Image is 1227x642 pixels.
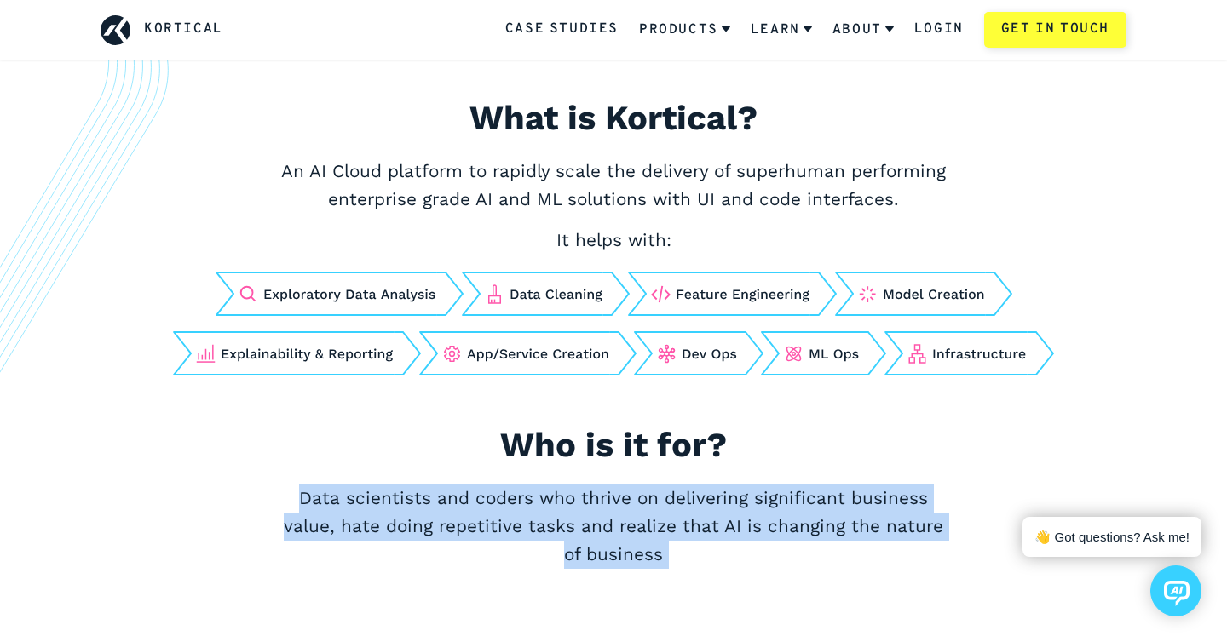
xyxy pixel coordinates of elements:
[984,12,1126,48] a: Get in touch
[187,420,1040,471] h2: Who is it for?
[170,268,1057,379] img: platform-uses-3836992565dc8e8d69c2721f31cd6e59.svg
[751,8,812,52] a: Learn
[273,484,954,570] p: Data scientists and coders who thrive on delivering significant business value, hate doing repeti...
[273,158,954,215] p: An AI Cloud platform to rapidly scale the delivery of superhuman performing enterprise grade AI a...
[505,19,619,41] a: Case Studies
[144,19,223,41] a: Kortical
[832,8,894,52] a: About
[273,226,954,255] p: It helps with:
[914,19,964,41] a: Login
[639,8,730,52] a: Products
[187,93,1040,144] h2: What is Kortical?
